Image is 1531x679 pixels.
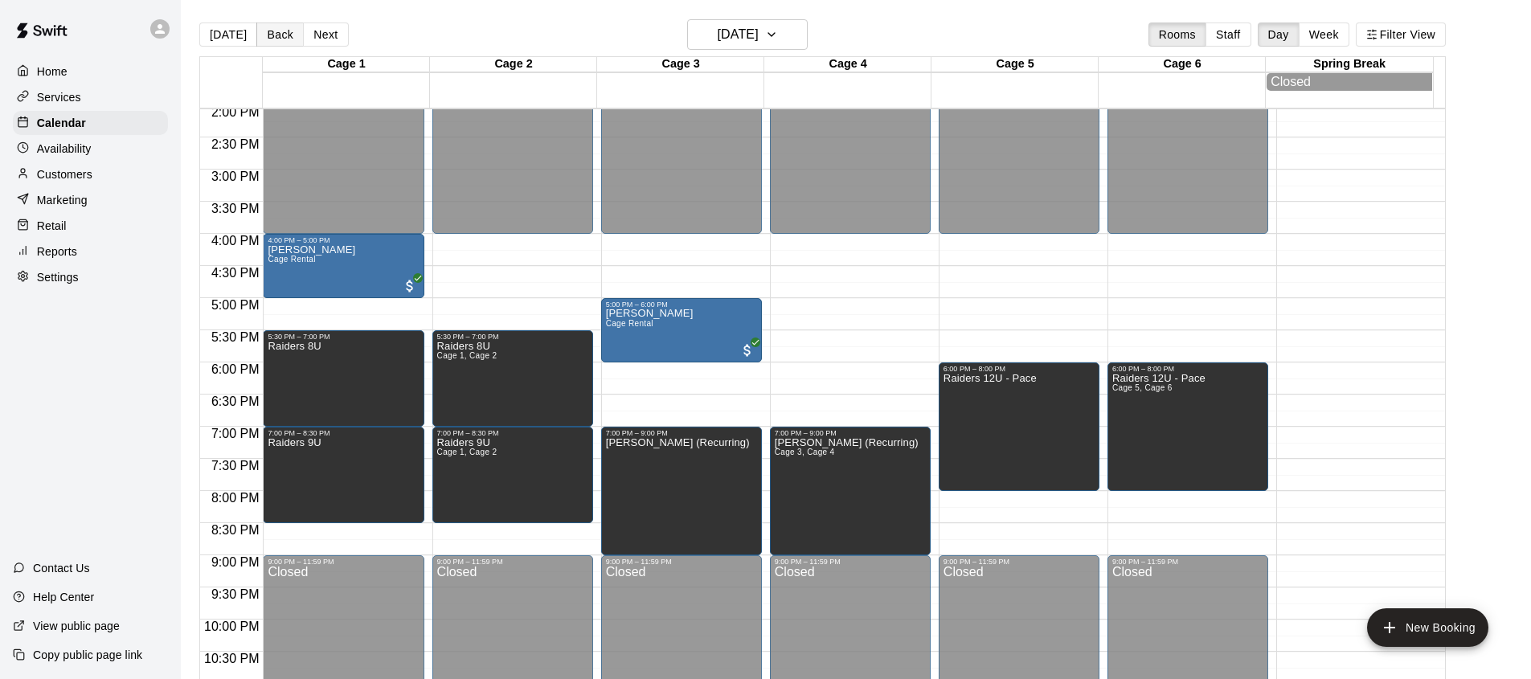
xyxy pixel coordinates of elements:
span: 5:30 PM [207,330,264,344]
p: Customers [37,166,92,182]
button: Next [303,22,348,47]
div: Cage 6 [1099,57,1266,72]
span: 4:00 PM [207,234,264,247]
div: 6:00 PM – 8:00 PM: Raiders 12U - Pace [1107,362,1268,491]
button: Rooms [1148,22,1206,47]
p: Contact Us [33,560,90,576]
div: 9:00 PM – 11:59 PM [268,558,419,566]
button: Day [1258,22,1300,47]
div: 5:30 PM – 7:00 PM [437,333,588,341]
span: Cage Rental [606,319,653,328]
p: Availability [37,141,92,157]
div: 7:00 PM – 8:30 PM: Raiders 9U [432,427,593,523]
div: 9:00 PM – 11:59 PM [606,558,757,566]
div: 7:00 PM – 8:30 PM: Raiders 9U [263,427,424,523]
span: 9:00 PM [207,555,264,569]
p: Marketing [37,192,88,208]
span: 6:30 PM [207,395,264,408]
div: 6:00 PM – 8:00 PM [1112,365,1263,373]
div: 7:00 PM – 9:00 PM: Daniel Braud (Recurring) [601,427,762,555]
div: 4:00 PM – 5:00 PM [268,236,419,244]
span: 7:00 PM [207,427,264,440]
div: 9:00 PM – 11:59 PM [944,558,1095,566]
span: Cage 1, Cage 2 [437,351,497,360]
a: Services [13,85,168,109]
button: Filter View [1356,22,1446,47]
p: Retail [37,218,67,234]
div: 4:00 PM – 5:00 PM: Sean Dandridge [263,234,424,298]
button: Staff [1206,22,1251,47]
div: Cage 1 [263,57,430,72]
span: Cage 1, Cage 2 [437,448,497,456]
div: 7:00 PM – 8:30 PM [437,429,588,437]
p: Reports [37,243,77,260]
button: [DATE] [687,19,808,50]
a: Availability [13,137,168,161]
div: 6:00 PM – 8:00 PM: Raiders 12U - Pace [939,362,1099,491]
div: 9:00 PM – 11:59 PM [1112,558,1263,566]
div: 9:00 PM – 11:59 PM [437,558,588,566]
p: Help Center [33,589,94,605]
a: Settings [13,265,168,289]
span: 2:00 PM [207,105,264,119]
button: Back [256,22,304,47]
span: 3:00 PM [207,170,264,183]
p: Copy public page link [33,647,142,663]
span: 4:30 PM [207,266,264,280]
a: Marketing [13,188,168,212]
a: Customers [13,162,168,186]
span: 2:30 PM [207,137,264,151]
div: 6:00 PM – 8:00 PM [944,365,1095,373]
div: 7:00 PM – 8:30 PM [268,429,419,437]
span: 9:30 PM [207,587,264,601]
div: 5:30 PM – 7:00 PM: Raiders 8U [432,330,593,427]
div: 7:00 PM – 9:00 PM: Daniel Braud (Recurring) [770,427,931,555]
div: Cage 2 [430,57,597,72]
span: 8:00 PM [207,491,264,505]
p: Home [37,63,68,80]
span: All customers have paid [402,278,418,294]
div: Spring Break [1266,57,1433,72]
div: 5:30 PM – 7:00 PM [268,333,419,341]
div: 9:00 PM – 11:59 PM [775,558,926,566]
div: Cage 5 [931,57,1099,72]
a: Home [13,59,168,84]
span: All customers have paid [739,342,755,358]
div: 5:30 PM – 7:00 PM: Raiders 8U [263,330,424,427]
span: 10:30 PM [200,652,263,665]
p: Settings [37,269,79,285]
button: Week [1299,22,1349,47]
div: 5:00 PM – 6:00 PM: Lawson rex [601,298,762,362]
button: [DATE] [199,22,257,47]
span: 10:00 PM [200,620,263,633]
div: Cage 3 [597,57,764,72]
span: Cage 5, Cage 6 [1112,383,1173,392]
p: Calendar [37,115,86,131]
a: Calendar [13,111,168,135]
div: 7:00 PM – 9:00 PM [606,429,757,437]
div: Closed [1271,75,1428,89]
a: Reports [13,239,168,264]
span: Cage Rental [268,255,315,264]
a: Retail [13,214,168,238]
span: Cage 3, Cage 4 [775,448,835,456]
span: 5:00 PM [207,298,264,312]
h6: [DATE] [718,23,759,46]
p: Services [37,89,81,105]
div: Cage 4 [764,57,931,72]
span: 3:30 PM [207,202,264,215]
div: 7:00 PM – 9:00 PM [775,429,926,437]
span: 6:00 PM [207,362,264,376]
p: View public page [33,618,120,634]
span: 7:30 PM [207,459,264,472]
button: add [1367,608,1488,647]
